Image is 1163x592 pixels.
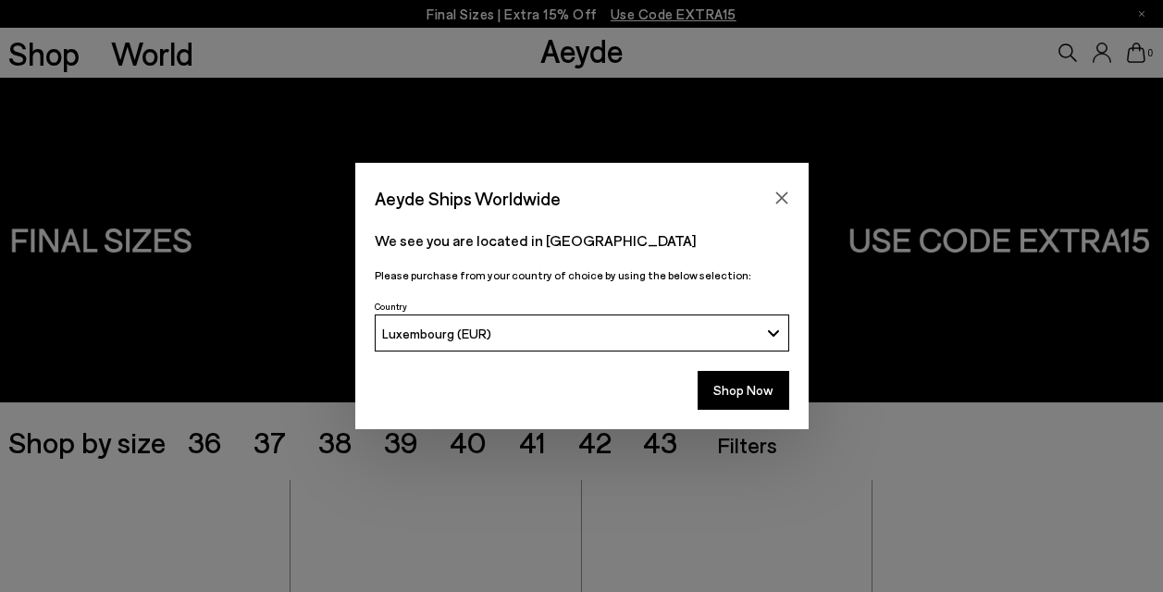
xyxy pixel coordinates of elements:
[375,229,789,252] p: We see you are located in [GEOGRAPHIC_DATA]
[375,301,407,312] span: Country
[375,182,561,215] span: Aeyde Ships Worldwide
[698,371,789,410] button: Shop Now
[382,326,491,341] span: Luxembourg (EUR)
[768,184,796,212] button: Close
[375,266,789,284] p: Please purchase from your country of choice by using the below selection:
